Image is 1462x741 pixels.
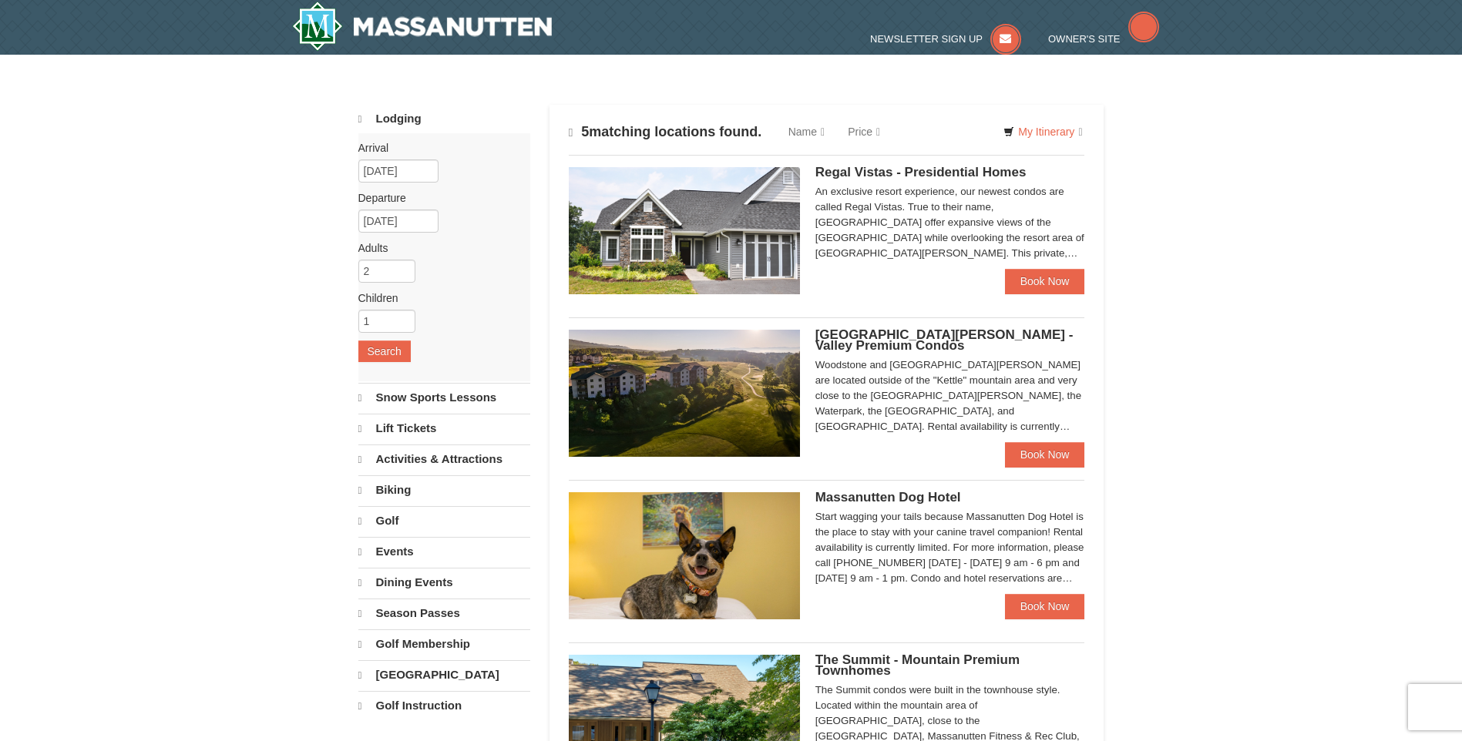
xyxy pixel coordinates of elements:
span: Newsletter Sign Up [870,33,983,45]
span: The Summit - Mountain Premium Townhomes [815,652,1020,678]
a: Biking [358,475,530,505]
a: Dining Events [358,568,530,597]
a: Book Now [1005,594,1085,619]
div: Woodstone and [GEOGRAPHIC_DATA][PERSON_NAME] are located outside of the "Kettle" mountain area an... [815,357,1085,434]
label: Departure [358,190,519,206]
img: 19218991-1-902409a9.jpg [569,167,800,293]
a: My Itinerary [993,120,1092,143]
a: Events [358,537,530,566]
a: Snow Sports Lessons [358,383,530,412]
a: Book Now [1005,269,1085,293]
label: Children [358,290,519,306]
img: 19219041-4-ec11c166.jpg [569,330,800,456]
a: Name [777,116,836,147]
img: Massanutten Resort Logo [292,2,553,51]
a: Book Now [1005,442,1085,467]
a: Season Passes [358,598,530,628]
img: 27428181-5-81c892a3.jpg [569,492,800,619]
span: [GEOGRAPHIC_DATA][PERSON_NAME] - Valley Premium Condos [815,327,1074,353]
span: Owner's Site [1048,33,1121,45]
a: Lodging [358,105,530,133]
a: Newsletter Sign Up [870,33,1021,45]
a: Owner's Site [1048,33,1159,45]
label: Adults [358,240,519,256]
div: An exclusive resort experience, our newest condos are called Regal Vistas. True to their name, [G... [815,184,1085,261]
a: Golf [358,506,530,535]
a: Activities & Attractions [358,444,530,474]
span: Regal Vistas - Presidential Homes [815,165,1027,179]
a: Price [836,116,892,147]
a: [GEOGRAPHIC_DATA] [358,660,530,689]
div: Start wagging your tails because Massanutten Dog Hotel is the place to stay with your canine trav... [815,509,1085,586]
span: Massanutten Dog Hotel [815,490,961,505]
a: Lift Tickets [358,414,530,443]
a: Golf Membership [358,629,530,659]
a: Golf Instruction [358,691,530,720]
a: Massanutten Resort [292,2,553,51]
label: Arrival [358,140,519,156]
button: Search [358,340,411,362]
